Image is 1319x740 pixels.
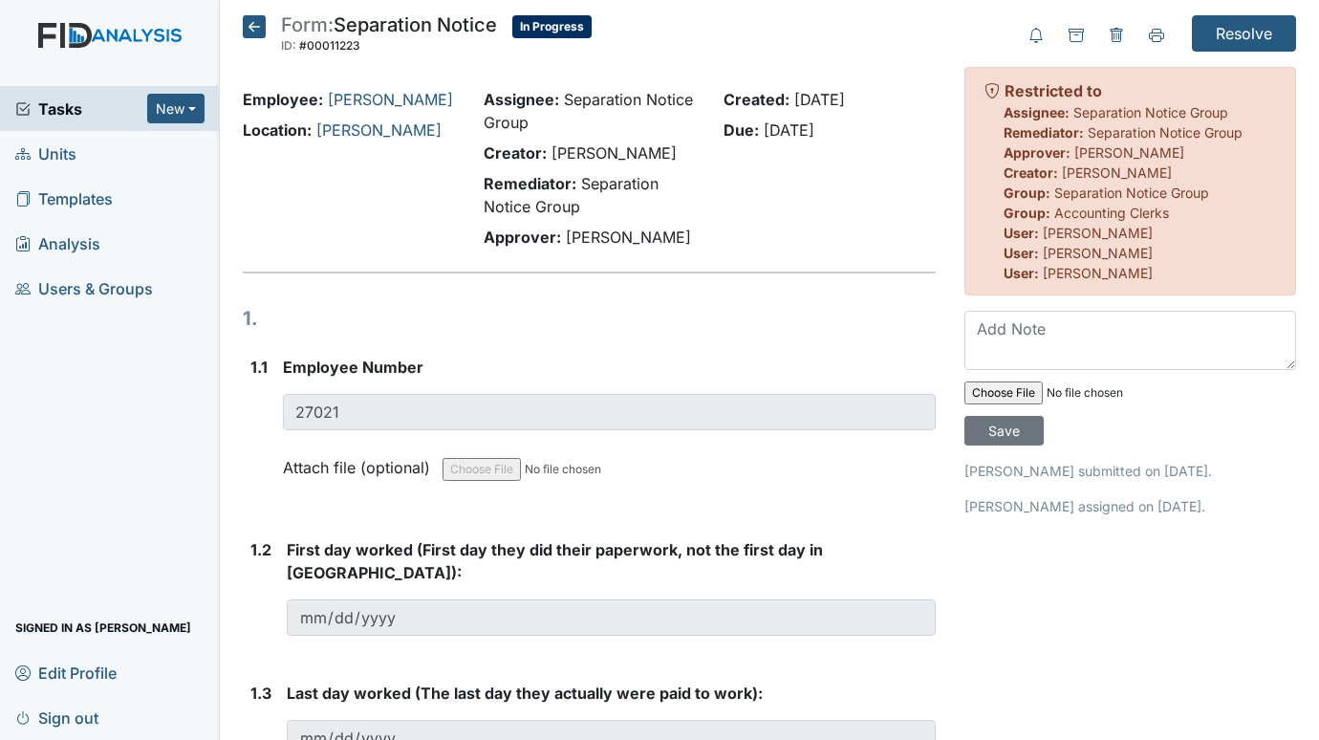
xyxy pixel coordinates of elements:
[1005,81,1102,100] strong: Restricted to
[484,90,559,109] strong: Assignee:
[964,461,1296,481] p: [PERSON_NAME] submitted on [DATE].
[484,228,561,247] strong: Approver:
[15,658,117,687] span: Edit Profile
[328,90,453,109] a: [PERSON_NAME]
[299,38,360,53] span: #00011223
[724,120,759,140] strong: Due:
[15,184,113,213] span: Templates
[15,613,191,642] span: Signed in as [PERSON_NAME]
[724,90,789,109] strong: Created:
[15,229,100,258] span: Analysis
[764,120,814,140] span: [DATE]
[287,540,823,582] span: First day worked (First day they did their paperwork, not the first day in [GEOGRAPHIC_DATA]):
[250,356,268,379] label: 1.1
[15,139,76,168] span: Units
[1004,124,1084,141] strong: Remediator:
[283,358,423,377] span: Employee Number
[147,94,205,123] button: New
[15,273,153,303] span: Users & Groups
[566,228,691,247] span: [PERSON_NAME]
[316,120,442,140] a: [PERSON_NAME]
[1088,124,1243,141] span: Separation Notice Group
[15,703,98,732] span: Sign out
[1054,185,1209,201] span: Separation Notice Group
[1004,104,1070,120] strong: Assignee:
[1004,205,1050,221] strong: Group:
[1004,144,1070,161] strong: Approver:
[1043,225,1153,241] span: [PERSON_NAME]
[250,682,271,705] label: 1.3
[287,684,763,703] span: Last day worked (The last day they actually were paid to work):
[964,496,1296,516] p: [PERSON_NAME] assigned on [DATE].
[1043,245,1153,261] span: [PERSON_NAME]
[1004,164,1058,181] strong: Creator:
[484,174,576,193] strong: Remediator:
[281,13,334,36] span: Form:
[1073,104,1228,120] span: Separation Notice Group
[1062,164,1172,181] span: [PERSON_NAME]
[484,143,547,163] strong: Creator:
[1043,265,1153,281] span: [PERSON_NAME]
[1004,265,1039,281] strong: User:
[964,416,1044,446] input: Save
[551,143,677,163] span: [PERSON_NAME]
[243,304,936,333] h1: 1.
[243,120,312,140] strong: Location:
[1004,185,1050,201] strong: Group:
[243,90,323,109] strong: Employee:
[1074,144,1184,161] span: [PERSON_NAME]
[794,90,845,109] span: [DATE]
[1192,15,1296,52] input: Resolve
[1004,225,1039,241] strong: User:
[15,98,147,120] a: Tasks
[250,538,271,561] label: 1.2
[283,446,438,479] label: Attach file (optional)
[512,15,592,38] span: In Progress
[484,90,693,132] span: Separation Notice Group
[1004,245,1039,261] strong: User:
[281,38,296,53] span: ID:
[281,15,497,57] div: Separation Notice
[1054,205,1169,221] span: Accounting Clerks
